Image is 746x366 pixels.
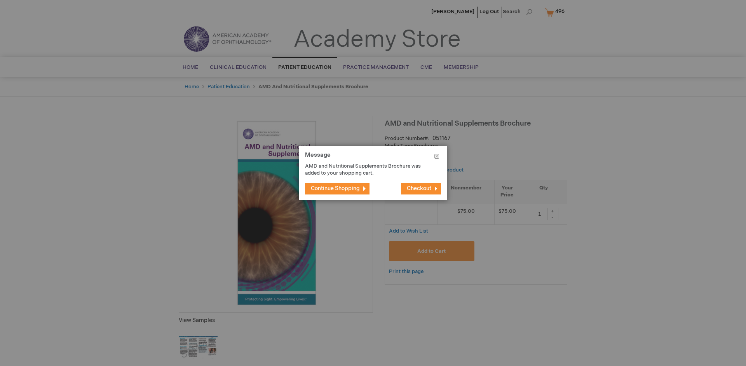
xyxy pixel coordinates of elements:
[305,163,429,177] p: AMD and Nutritional Supplements Brochure was added to your shopping cart.
[305,183,370,194] button: Continue Shopping
[305,152,441,163] h1: Message
[407,185,431,192] span: Checkout
[401,183,441,194] button: Checkout
[311,185,360,192] span: Continue Shopping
